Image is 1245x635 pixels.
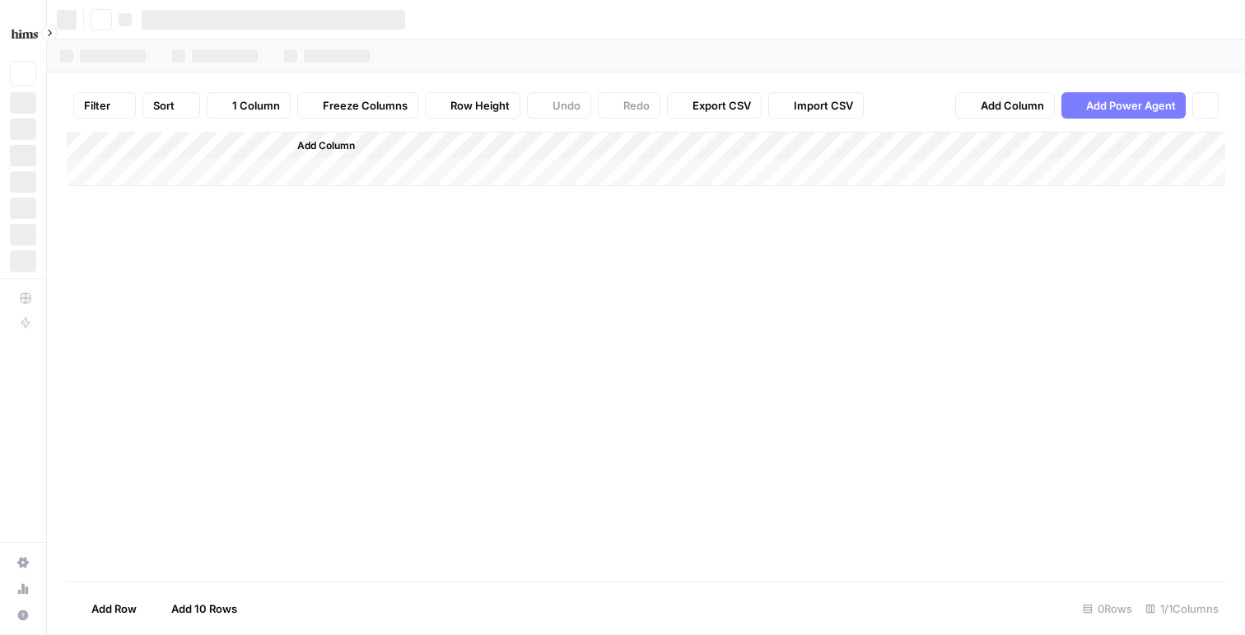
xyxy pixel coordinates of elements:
[10,602,36,628] button: Help + Support
[692,97,751,114] span: Export CSV
[981,97,1044,114] span: Add Column
[10,549,36,576] a: Settings
[207,92,291,119] button: 1 Column
[450,97,510,114] span: Row Height
[10,576,36,602] a: Usage
[73,92,136,119] button: Filter
[142,92,200,119] button: Sort
[153,97,175,114] span: Sort
[553,97,581,114] span: Undo
[84,97,110,114] span: Filter
[67,595,147,622] button: Add Row
[276,135,361,156] button: Add Column
[91,600,137,617] span: Add Row
[1139,595,1225,622] div: 1/1 Columns
[147,595,247,622] button: Add 10 Rows
[794,97,853,114] span: Import CSV
[297,92,418,119] button: Freeze Columns
[1076,595,1139,622] div: 0 Rows
[955,92,1055,119] button: Add Column
[425,92,520,119] button: Row Height
[323,97,408,114] span: Freeze Columns
[10,13,36,54] button: Workspace: Hims
[598,92,660,119] button: Redo
[768,92,864,119] button: Import CSV
[667,92,762,119] button: Export CSV
[623,97,650,114] span: Redo
[297,138,355,153] span: Add Column
[1086,97,1176,114] span: Add Power Agent
[232,97,280,114] span: 1 Column
[171,600,237,617] span: Add 10 Rows
[10,19,40,49] img: Hims Logo
[1061,92,1186,119] button: Add Power Agent
[527,92,591,119] button: Undo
